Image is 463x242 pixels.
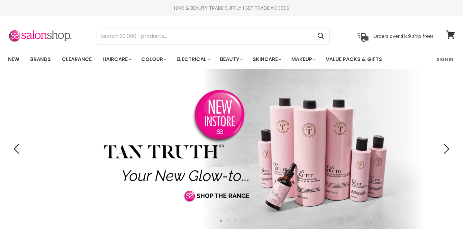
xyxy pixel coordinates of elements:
li: Page dot 1 [220,220,222,222]
a: Makeup [286,53,320,66]
a: Skincare [248,53,285,66]
button: Previous [11,143,24,155]
a: Clearance [57,53,96,66]
button: Search [312,29,329,44]
input: Search [97,29,312,44]
a: Sign In [433,53,457,66]
p: Orders over $149 ship free! [373,33,433,39]
ul: Main menu [3,50,410,69]
a: Colour [136,53,170,66]
a: New [3,53,24,66]
a: Brands [25,53,56,66]
li: Page dot 4 [241,220,243,222]
li: Page dot 2 [227,220,229,222]
form: Product [97,29,330,44]
a: Electrical [172,53,214,66]
a: GET TRADE ACCESS [244,4,289,11]
li: Page dot 3 [234,220,236,222]
a: Value Packs & Gifts [321,53,387,66]
a: Beauty [215,53,247,66]
a: Haircare [98,53,135,66]
button: Next [439,143,452,155]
